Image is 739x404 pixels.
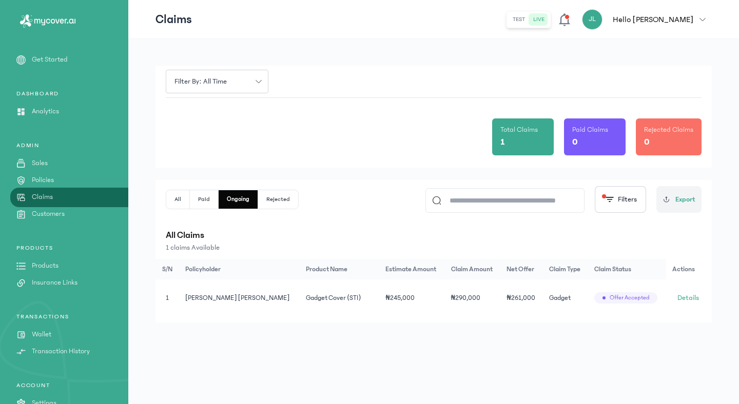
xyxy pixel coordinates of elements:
button: Filters [595,186,646,213]
th: Policyholder [179,259,300,279]
p: All Claims [166,228,702,243]
th: Net Offer [500,259,543,279]
td: Gadget Cover (STI) [300,279,379,316]
th: Estimate Amount [379,259,444,279]
p: 0 [644,135,650,149]
th: Claim Type [543,259,588,279]
span: Gadget [549,294,571,301]
td: ₦261,000 [500,279,543,316]
button: test [509,13,529,26]
th: Claim Status [588,259,666,279]
p: Analytics [32,106,59,117]
p: Paid Claims [572,125,608,135]
td: ₦290,000 [445,279,501,316]
p: Insurance Links [32,277,77,288]
button: All [166,190,190,209]
p: Claims [32,192,53,203]
span: Export [675,194,695,205]
a: Details [672,290,704,306]
p: 1 [500,135,505,149]
td: ₦245,000 [379,279,444,316]
span: Details [677,293,699,303]
span: Filter by: all time [168,76,233,87]
p: Rejected Claims [644,125,693,135]
p: Products [32,260,59,271]
button: live [529,13,549,26]
span: [PERSON_NAME] [PERSON_NAME] [185,294,289,301]
button: Export [656,186,702,213]
p: Wallet [32,329,51,340]
p: Claims [155,11,192,28]
p: Sales [32,158,48,169]
p: Customers [32,209,65,219]
p: 0 [572,135,578,149]
th: Claim Amount [445,259,501,279]
button: Paid [190,190,219,209]
button: Filter by: all time [166,70,268,93]
p: Policies [32,175,54,186]
p: Total Claims [500,125,538,135]
button: Rejected [258,190,298,209]
div: JL [582,9,602,30]
th: S/N [155,259,179,279]
th: Product Name [300,259,379,279]
p: 1 claims Available [166,243,702,253]
p: Transaction History [32,346,90,357]
span: 1 [166,294,169,301]
button: Ongoing [219,190,258,209]
button: JLHello [PERSON_NAME] [582,9,712,30]
th: Actions [666,259,712,279]
p: Hello [PERSON_NAME] [613,13,693,26]
p: Get Started [32,54,68,65]
span: Offer accepted [610,294,649,302]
